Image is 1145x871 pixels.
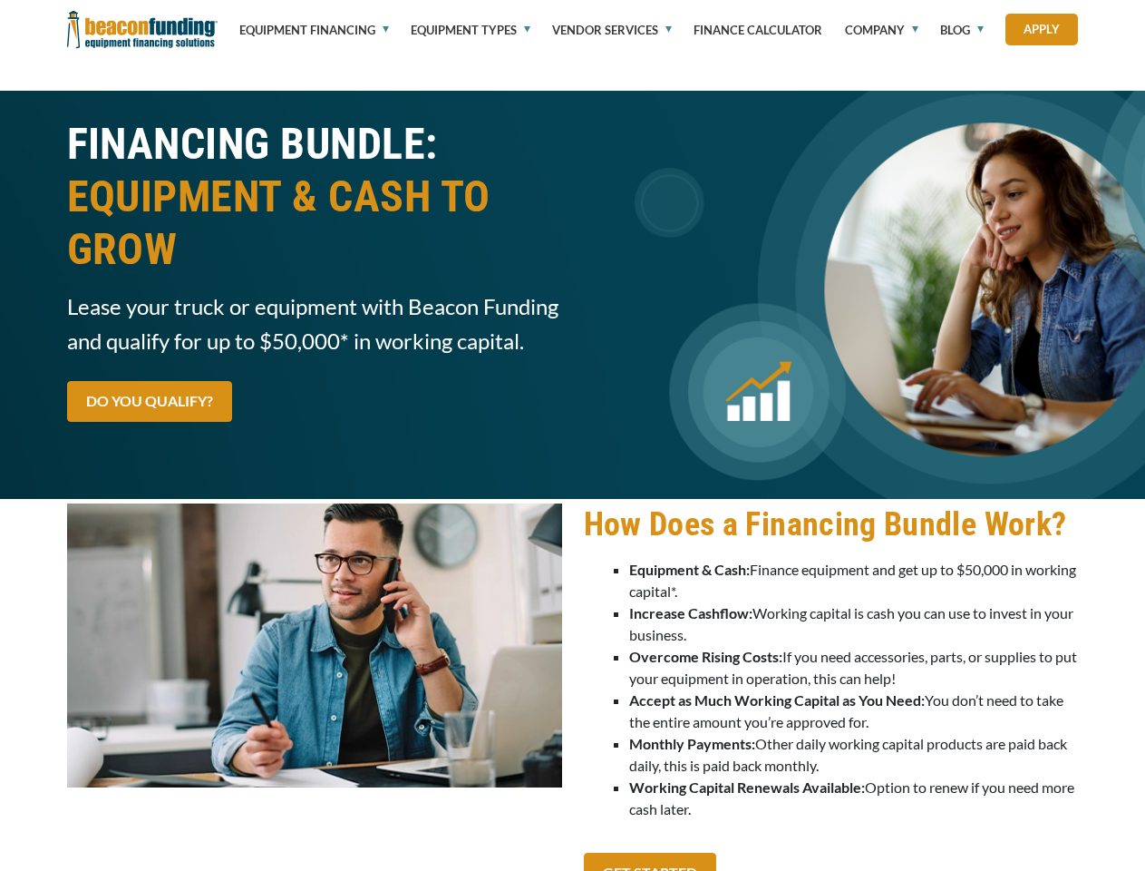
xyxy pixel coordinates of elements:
[67,381,232,422] a: DO YOU QUALIFY?
[67,634,562,651] a: Man on the phone
[629,777,1079,820] li: Option to renew if you need more cash later.
[629,602,1079,646] li: Working capital is cash you can use to invest in your business.
[67,118,562,276] h1: FINANCING BUNDLE:
[629,733,1079,777] li: Other daily working capital products are paid back daily, this is paid back monthly.
[629,646,1079,690] li: If you need accessories, parts, or supplies to put your equipment in operation, this can help!
[584,504,1079,545] h2: How Does a Financing Bundle Work?
[67,504,562,788] img: Man on the phone
[629,604,752,621] strong: Increase Cashflow:
[629,561,750,578] strong: Equipment & Cash:
[629,691,925,709] strong: Accept as Much Working Capital as You Need:
[67,289,562,358] span: Lease your truck or equipment with Beacon Funding and qualify for up to $50,000* in working capital.
[629,778,865,796] strong: Working Capital Renewals Available:
[629,648,782,665] strong: Overcome Rising Costs:
[67,171,562,276] span: EQUIPMENT & CASH TO GROW
[1005,14,1078,45] a: Apply
[629,559,1079,602] li: Finance equipment and get up to $50,000 in working capital*.
[629,735,755,752] strong: Monthly Payments:
[629,690,1079,733] li: You don’t need to take the entire amount you’re approved for.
